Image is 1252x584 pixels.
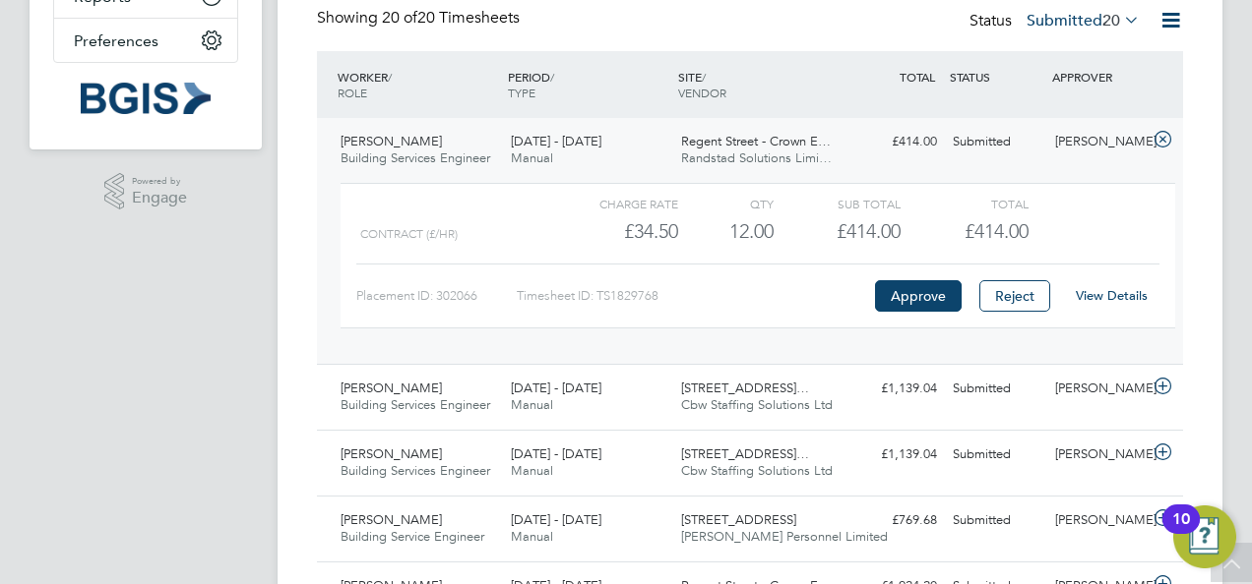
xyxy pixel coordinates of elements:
[875,280,962,312] button: Approve
[970,8,1144,35] div: Status
[681,133,831,149] span: Regent Street - Crown E…
[1047,504,1150,537] div: [PERSON_NAME]
[132,190,187,206] span: Engage
[965,219,1029,243] span: £414.00
[774,215,901,248] div: £414.00
[1047,59,1150,94] div: APPROVER
[511,133,601,149] span: [DATE] - [DATE]
[508,85,535,100] span: TYPE
[511,445,601,462] span: [DATE] - [DATE]
[511,528,553,545] span: Manual
[341,528,484,545] span: Building Service Engineer
[517,280,870,312] div: Timesheet ID: TS1829768
[681,511,796,528] span: [STREET_ADDRESS]
[681,445,809,462] span: [STREET_ADDRESS]…
[132,173,187,190] span: Powered by
[1172,519,1190,545] div: 10
[843,504,945,537] div: £769.68
[104,173,188,210] a: Powered byEngage
[341,445,442,462] span: [PERSON_NAME]
[382,8,417,28] span: 20 of
[945,504,1047,537] div: Submitted
[1102,11,1120,30] span: 20
[1047,373,1150,405] div: [PERSON_NAME]
[774,192,901,215] div: Sub Total
[503,59,673,110] div: PERIOD
[681,396,833,413] span: Cbw Staffing Solutions Ltd
[900,69,935,85] span: TOTAL
[74,31,158,50] span: Preferences
[511,462,553,479] span: Manual
[702,69,706,85] span: /
[81,83,211,114] img: bgis-logo-retina.png
[945,126,1047,158] div: Submitted
[945,373,1047,405] div: Submitted
[681,380,809,396] span: [STREET_ADDRESS]…
[673,59,844,110] div: SITE
[511,396,553,413] span: Manual
[356,280,517,312] div: Placement ID: 302066
[338,85,367,100] span: ROLE
[511,380,601,396] span: [DATE] - [DATE]
[901,192,1028,215] div: Total
[54,19,237,62] button: Preferences
[341,149,490,166] span: Building Services Engineer
[1173,505,1236,568] button: Open Resource Center, 10 new notifications
[681,528,888,545] span: [PERSON_NAME] Personnel Limited
[979,280,1050,312] button: Reject
[511,511,601,528] span: [DATE] - [DATE]
[945,438,1047,471] div: Submitted
[1047,438,1150,471] div: [PERSON_NAME]
[678,192,774,215] div: QTY
[341,511,442,528] span: [PERSON_NAME]
[843,126,945,158] div: £414.00
[843,438,945,471] div: £1,139.04
[360,227,458,241] span: Contract (£/HR)
[341,133,442,149] span: [PERSON_NAME]
[551,192,678,215] div: Charge rate
[1076,287,1148,304] a: View Details
[341,462,490,479] span: Building Services Engineer
[511,149,553,166] span: Manual
[551,215,678,248] div: £34.50
[333,59,503,110] div: WORKER
[317,8,524,29] div: Showing
[382,8,520,28] span: 20 Timesheets
[341,396,490,413] span: Building Services Engineer
[53,83,238,114] a: Go to home page
[341,380,442,396] span: [PERSON_NAME]
[678,215,774,248] div: 12.00
[843,373,945,405] div: £1,139.04
[388,69,392,85] span: /
[678,85,726,100] span: VENDOR
[1047,126,1150,158] div: [PERSON_NAME]
[681,462,833,479] span: Cbw Staffing Solutions Ltd
[945,59,1047,94] div: STATUS
[681,149,832,166] span: Randstad Solutions Limi…
[1027,11,1140,30] label: Submitted
[550,69,554,85] span: /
